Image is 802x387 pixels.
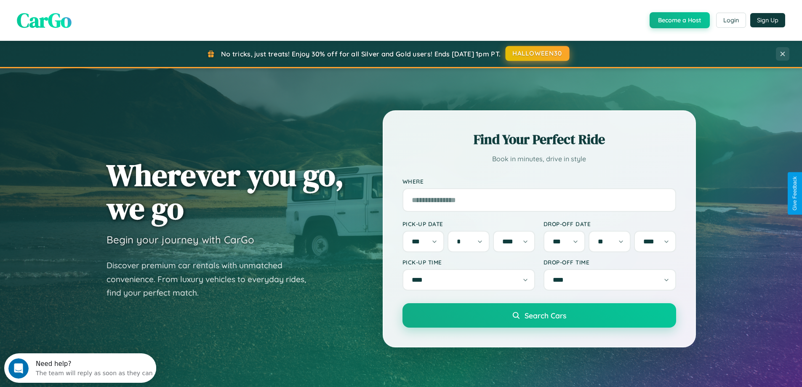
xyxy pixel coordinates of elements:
[750,13,785,27] button: Sign Up
[402,259,535,266] label: Pick-up Time
[107,158,344,225] h1: Wherever you go, we go
[716,13,746,28] button: Login
[402,220,535,227] label: Pick-up Date
[506,46,570,61] button: HALLOWEEN30
[32,14,149,23] div: The team will reply as soon as they can
[792,176,798,211] div: Give Feedback
[4,353,156,383] iframe: Intercom live chat discovery launcher
[402,153,676,165] p: Book in minutes, drive in style
[544,259,676,266] label: Drop-off Time
[107,233,254,246] h3: Begin your journey with CarGo
[650,12,710,28] button: Become a Host
[221,50,501,58] span: No tricks, just treats! Enjoy 30% off for all Silver and Gold users! Ends [DATE] 1pm PT.
[8,358,29,379] iframe: Intercom live chat
[17,6,72,34] span: CarGo
[402,303,676,328] button: Search Cars
[544,220,676,227] label: Drop-off Date
[525,311,566,320] span: Search Cars
[402,130,676,149] h2: Find Your Perfect Ride
[3,3,157,27] div: Open Intercom Messenger
[402,178,676,185] label: Where
[107,259,317,300] p: Discover premium car rentals with unmatched convenience. From luxury vehicles to everyday rides, ...
[32,7,149,14] div: Need help?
